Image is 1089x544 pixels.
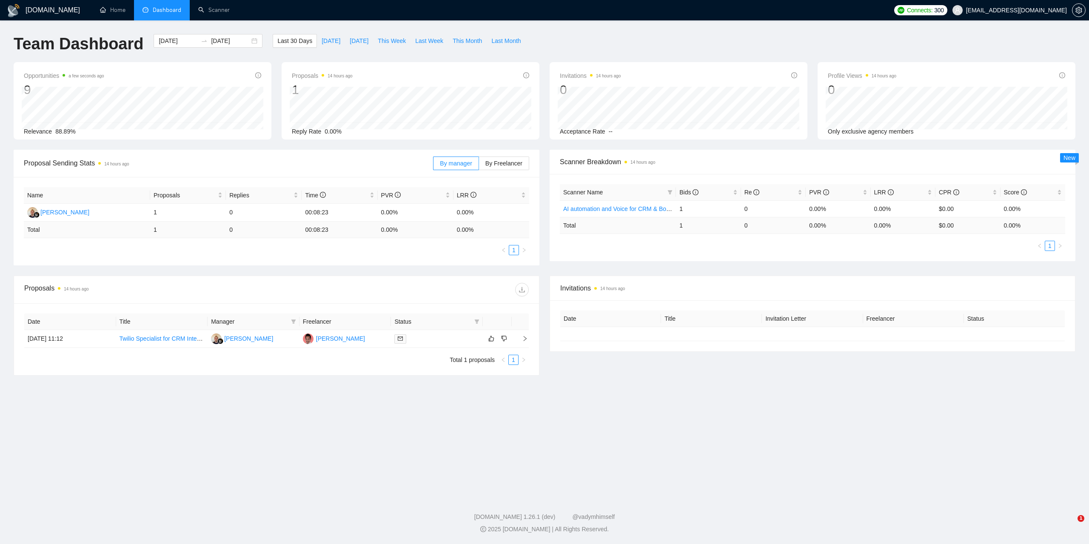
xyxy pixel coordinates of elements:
div: Proposals [24,283,277,296]
li: Previous Page [499,245,509,255]
th: Title [116,313,208,330]
span: Only exclusive agency members [828,128,914,135]
th: Replies [226,187,302,204]
button: dislike [499,333,509,344]
th: Date [560,310,661,327]
span: LRR [457,192,476,199]
img: gigradar-bm.png [34,212,40,218]
td: $ 0.00 [935,217,1000,234]
input: Start date [159,36,197,46]
span: By manager [440,160,472,167]
span: Proposals [292,71,353,81]
span: left [501,357,506,362]
button: left [499,245,509,255]
th: Status [964,310,1065,327]
span: info-circle [1021,189,1027,195]
button: This Week [373,34,411,48]
span: right [1058,243,1063,248]
li: Next Page [519,355,529,365]
a: setting [1072,7,1086,14]
th: Title [661,310,762,327]
span: Score [1004,189,1027,196]
div: [PERSON_NAME] [224,334,273,343]
span: PVR [381,192,401,199]
span: Time [305,192,325,199]
button: right [519,355,529,365]
span: 1 [1078,515,1084,522]
span: info-circle [470,192,476,198]
td: 0.00 % [378,222,453,238]
span: left [501,248,506,253]
button: setting [1072,3,1086,17]
li: Previous Page [1035,241,1045,251]
div: 1 [292,82,353,98]
img: JM [303,333,314,344]
td: $0.00 [935,200,1000,217]
td: 0.00% [1001,200,1066,217]
time: 14 hours ago [630,160,655,165]
th: Date [24,313,116,330]
button: right [1055,241,1065,251]
span: like [488,335,494,342]
span: info-circle [953,189,959,195]
button: like [486,333,496,344]
span: This Week [378,36,406,46]
span: -- [609,128,613,135]
span: Scanner Name [563,189,603,196]
li: 1 [509,245,519,255]
h1: Team Dashboard [14,34,143,54]
td: Twilio Specialist for CRM Integration and AI Voice Agent [116,330,208,348]
span: download [516,286,528,293]
span: 0.00% [325,128,342,135]
span: Dashboard [153,6,181,14]
td: 1 [150,222,226,238]
span: copyright [480,526,486,532]
li: Next Page [1055,241,1065,251]
a: 1 [509,355,518,365]
a: 1 [1045,241,1055,251]
span: Status [394,317,471,326]
span: Scanner Breakdown [560,157,1065,167]
td: [DATE] 11:12 [24,330,116,348]
div: [PERSON_NAME] [40,208,89,217]
span: mail [398,336,403,341]
div: 2025 [DOMAIN_NAME] | All Rights Reserved. [7,525,1082,534]
th: Freelancer [299,313,391,330]
td: 1 [676,217,741,234]
button: left [1035,241,1045,251]
time: 14 hours ago [104,162,129,166]
span: Reply Rate [292,128,321,135]
a: Twilio Specialist for CRM Integration and AI Voice Agent [120,335,267,342]
span: info-circle [523,72,529,78]
a: [DOMAIN_NAME] 1.26.1 (dev) [474,513,556,520]
time: 14 hours ago [600,286,625,291]
span: info-circle [1059,72,1065,78]
span: info-circle [888,189,894,195]
span: swap-right [201,37,208,44]
span: Last Month [491,36,521,46]
td: 0.00% [453,204,529,222]
button: right [519,245,529,255]
span: Replies [229,191,292,200]
li: Total 1 proposals [450,355,495,365]
a: JM[PERSON_NAME] [303,335,365,342]
span: filter [291,319,296,324]
div: [PERSON_NAME] [316,334,365,343]
li: Next Page [519,245,529,255]
td: Total [560,217,676,234]
td: 0.00 % [871,217,935,234]
li: 1 [1045,241,1055,251]
time: 14 hours ago [64,287,88,291]
span: to [201,37,208,44]
span: By Freelancer [485,160,522,167]
span: user [955,7,961,13]
span: info-circle [791,72,797,78]
button: download [515,283,529,296]
th: Manager [208,313,299,330]
a: AS[PERSON_NAME] [211,335,273,342]
a: AI automation and Voice for CRM & Booking [563,205,680,212]
span: Connects: [907,6,932,15]
span: Re [744,189,760,196]
td: Total [24,222,150,238]
span: Last Week [415,36,443,46]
